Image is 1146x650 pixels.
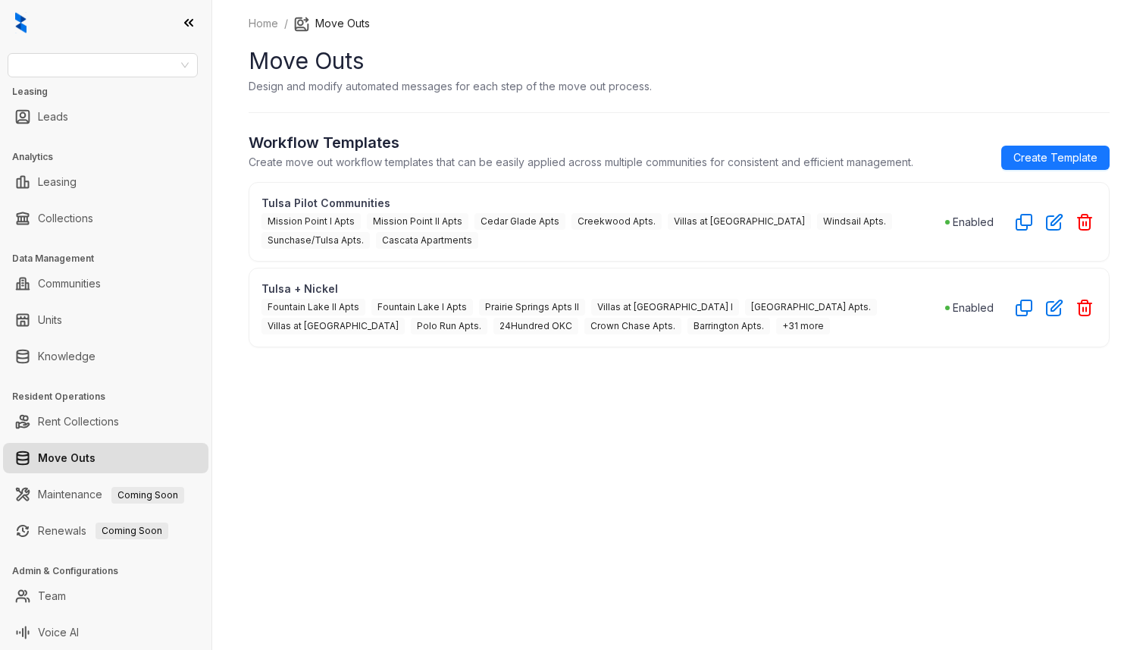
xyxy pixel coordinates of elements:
span: Crown Chase Apts. [584,318,681,334]
span: Coming Soon [111,487,184,504]
h3: Resident Operations [12,390,211,404]
span: Mission Point II Apts [367,213,468,230]
li: Rent Collections [3,407,208,437]
li: Team [3,581,208,611]
li: Move Outs [3,443,208,473]
li: Leads [3,102,208,132]
p: Tulsa Pilot Communities [261,195,945,211]
a: RenewalsComing Soon [38,516,168,546]
li: Renewals [3,516,208,546]
li: Leasing [3,167,208,197]
p: Design and modify automated messages for each step of the move out process. [249,78,652,94]
span: Polo Run Apts. [411,318,487,334]
span: Fountain Lake I Apts [371,299,473,316]
span: [GEOGRAPHIC_DATA] Apts. [745,299,877,316]
h3: Leasing [12,85,211,99]
a: Knowledge [38,341,95,372]
li: Knowledge [3,341,208,372]
a: Voice AI [38,617,79,648]
a: Create Template [1001,146,1110,170]
a: Home [246,15,281,32]
a: Collections [38,203,93,234]
span: Coming Soon [95,523,168,539]
span: Creekwood Apts. [571,213,662,230]
span: Villas at [GEOGRAPHIC_DATA] [668,213,811,230]
span: Barrington Apts. [687,318,770,334]
a: Move Outs [38,443,95,473]
li: Collections [3,203,208,234]
span: Villas at [GEOGRAPHIC_DATA] [261,318,405,334]
a: Team [38,581,66,611]
h3: Data Management [12,252,211,265]
p: Tulsa + Nickel [261,281,945,297]
span: Fountain Lake II Apts [261,299,365,316]
span: +31 more [776,318,830,334]
li: Communities [3,268,208,299]
img: logo [15,12,27,33]
li: Units [3,305,208,335]
a: Leasing [38,167,77,197]
h2: Workflow Templates [249,131,913,154]
span: Cedar Glade Apts [474,213,565,230]
a: Leads [38,102,68,132]
span: Sunchase/Tulsa Apts. [261,232,370,249]
span: Windsail Apts. [817,213,892,230]
li: / [284,15,288,32]
span: Villas at [GEOGRAPHIC_DATA] I [591,299,739,316]
a: Rent Collections [38,407,119,437]
span: Create Template [1013,149,1097,166]
li: Maintenance [3,479,208,510]
span: Prairie Springs Apts II [479,299,585,316]
a: Units [38,305,62,335]
p: Enabled [953,214,994,230]
h3: Analytics [12,150,211,164]
p: Create move out workflow templates that can be easily applied across multiple communities for con... [249,154,913,170]
li: Move Outs [294,15,370,32]
span: Mission Point I Apts [261,213,361,230]
li: Voice AI [3,617,208,648]
h3: Admin & Configurations [12,564,211,578]
span: Cascata Apartments [376,232,478,249]
a: Communities [38,268,101,299]
h1: Move Outs [249,44,1110,78]
span: 24Hundred OKC [493,318,578,334]
p: Enabled [953,300,994,316]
